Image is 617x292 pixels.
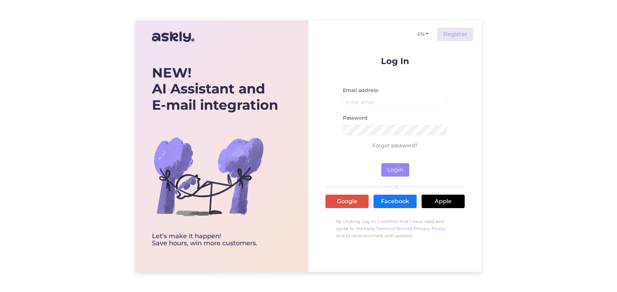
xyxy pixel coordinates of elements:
[381,163,409,177] button: Login
[325,214,465,243] p: By clicking Log In, I confirm that I have read and agree to the , , and to receive emails and upd...
[152,64,192,81] b: NEW!
[415,29,431,39] button: EN
[422,195,465,208] a: Apple
[390,184,400,189] span: OR
[152,120,265,233] img: bg-askly
[372,142,418,149] a: Forgot password?
[437,28,473,41] a: Register
[343,114,368,122] label: Password
[414,226,445,231] a: Privacy Policy
[325,195,369,208] a: Google
[325,57,465,65] p: Log In
[152,233,278,247] div: Let’s make it happen! Save hours, win more customers.
[343,87,378,94] label: Email address
[374,195,417,208] a: Facebook
[343,97,447,108] input: Enter email
[152,65,278,113] div: AI Assistant and E-mail integration
[152,28,194,45] img: Askly
[363,226,413,231] a: Askly Terms of Service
